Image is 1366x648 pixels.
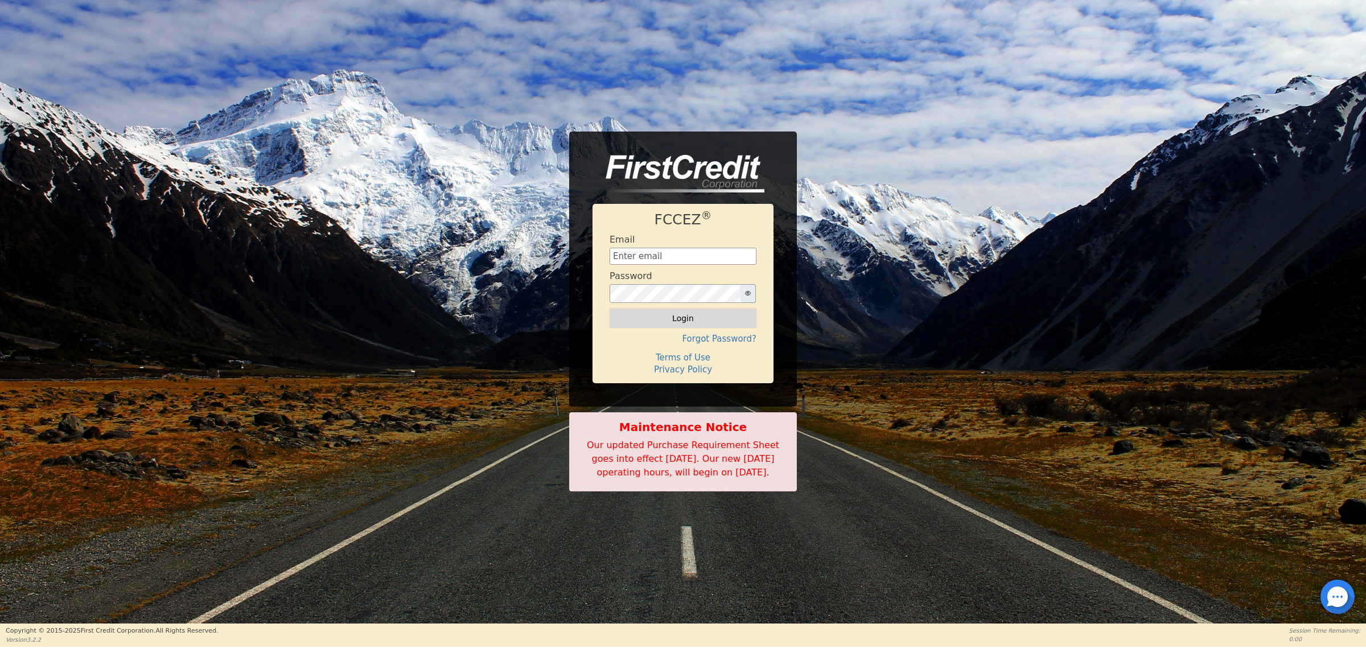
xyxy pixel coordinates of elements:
[6,626,218,636] p: Copyright © 2015- 2025 First Credit Corporation.
[610,284,741,303] input: password
[1289,626,1360,635] p: Session Time Remaining:
[701,210,712,222] sup: ®
[610,211,756,228] h1: FCCEZ
[610,309,756,328] button: Login
[610,234,635,245] h4: Email
[1289,635,1360,643] p: 0:00
[155,627,218,634] span: All Rights Reserved.
[610,364,756,375] h4: Privacy Policy
[610,270,652,281] h4: Password
[593,155,764,192] img: logo-CMu_cnol.png
[587,440,779,478] span: Our updated Purchase Requirement Sheet goes into effect [DATE]. Our new [DATE] operating hours, w...
[575,419,791,436] b: Maintenance Notice
[610,248,756,265] input: Enter email
[610,334,756,344] h4: Forgot Password?
[6,635,218,644] p: Version 3.2.2
[610,352,756,363] h4: Terms of Use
